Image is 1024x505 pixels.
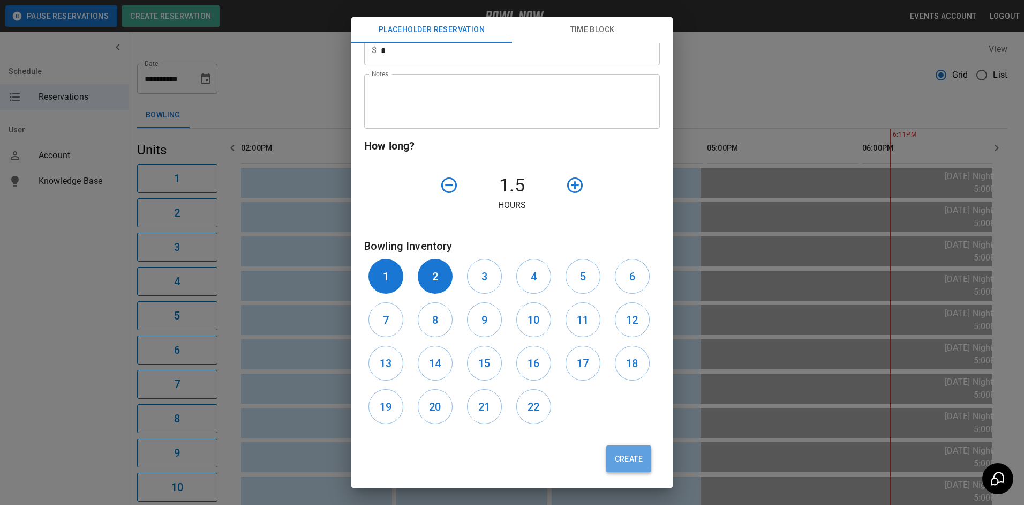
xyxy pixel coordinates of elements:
[351,17,512,43] button: Placeholder Reservation
[577,311,589,329] h6: 11
[516,346,551,381] button: 16
[580,268,586,285] h6: 5
[467,346,502,381] button: 15
[372,44,377,57] p: $
[418,346,453,381] button: 14
[364,237,660,255] h6: Bowling Inventory
[516,259,551,294] button: 4
[432,311,438,329] h6: 8
[626,311,638,329] h6: 12
[478,398,490,415] h6: 21
[383,268,389,285] h6: 1
[467,389,502,424] button: 21
[531,268,537,285] h6: 4
[364,137,660,154] h6: How long?
[467,259,502,294] button: 3
[467,302,502,337] button: 9
[418,259,453,294] button: 2
[566,346,600,381] button: 17
[528,311,539,329] h6: 10
[364,199,660,212] p: Hours
[418,389,453,424] button: 20
[577,355,589,372] h6: 17
[512,17,673,43] button: Time Block
[528,398,539,415] h6: 22
[516,389,551,424] button: 22
[463,174,561,197] h4: 1.5
[606,445,651,472] button: Create
[418,302,453,337] button: 8
[429,398,441,415] h6: 20
[368,389,403,424] button: 19
[368,302,403,337] button: 7
[516,302,551,337] button: 10
[615,346,650,381] button: 18
[383,311,389,329] h6: 7
[380,355,391,372] h6: 13
[566,259,600,294] button: 5
[368,259,403,294] button: 1
[566,302,600,337] button: 11
[478,355,490,372] h6: 15
[615,259,650,294] button: 6
[626,355,638,372] h6: 18
[368,346,403,381] button: 13
[429,355,441,372] h6: 14
[380,398,391,415] h6: 19
[432,268,438,285] h6: 2
[481,311,487,329] h6: 9
[615,302,650,337] button: 12
[528,355,539,372] h6: 16
[481,268,487,285] h6: 3
[629,268,635,285] h6: 6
